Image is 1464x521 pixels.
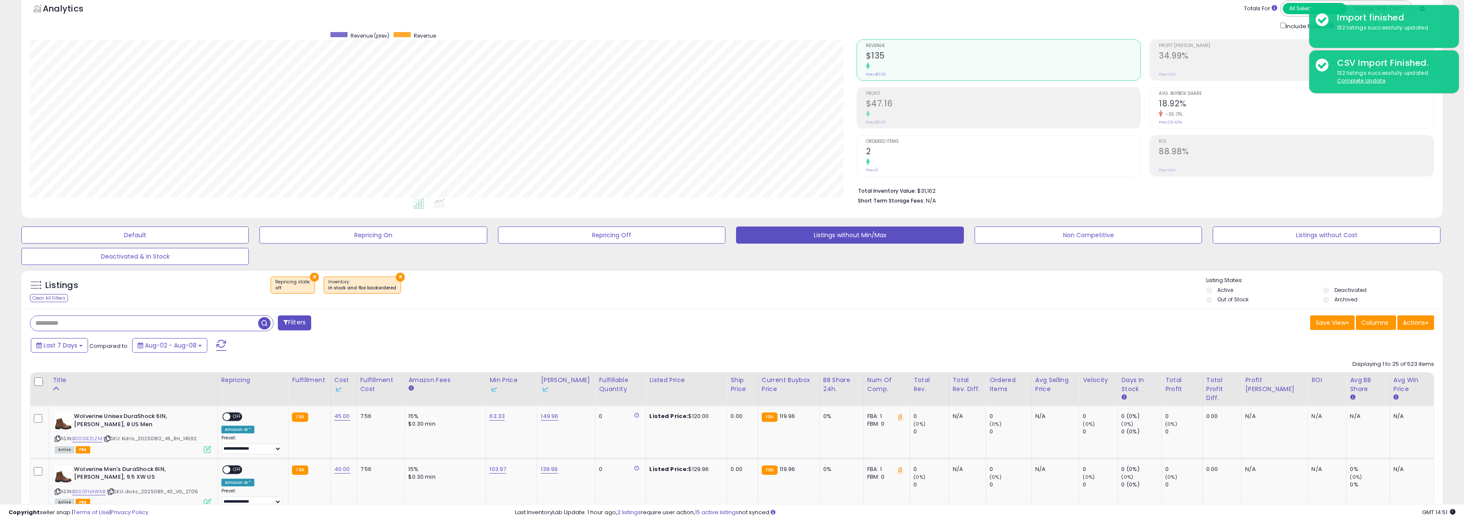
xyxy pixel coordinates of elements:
[1159,91,1434,96] span: Avg. Buybox Share
[926,197,936,205] span: N/A
[145,341,197,350] span: Aug-02 - Aug-08
[649,412,720,420] div: $120.00
[953,465,980,473] div: N/A
[762,412,778,422] small: FBA
[72,435,102,442] a: B000IEZLZM
[21,227,249,244] button: Default
[1244,5,1277,13] div: Totals For
[1035,465,1073,473] div: N/A
[649,376,723,385] div: Listed Price
[953,412,980,420] div: N/A
[31,338,88,353] button: Last 7 Days
[762,465,778,475] small: FBA
[866,139,1141,144] span: Ordered Items
[55,412,72,430] img: 41Yy2AC6mbL._SL40_.jpg
[1121,421,1133,427] small: (0%)
[334,465,350,474] a: 40.00
[762,376,816,394] div: Current Buybox Price
[21,248,249,265] button: Deactivated & In Stock
[111,508,148,516] a: Privacy Policy
[1121,481,1161,489] div: 0 (0%)
[1206,465,1235,473] div: 0.00
[1121,394,1126,401] small: Days In Stock.
[866,99,1141,110] h2: $47.16
[76,446,90,453] span: FBA
[1361,318,1388,327] span: Columns
[334,385,353,394] div: Some or all of the values in this column are provided from Inventory Lab.
[1274,21,1344,31] div: Include Returns
[990,428,1031,436] div: 0
[1035,412,1073,420] div: N/A
[9,508,40,516] strong: Copyright
[990,412,1031,420] div: 0
[1217,286,1233,294] label: Active
[55,446,74,453] span: All listings currently available for purchase on Amazon
[1350,394,1355,401] small: Avg BB Share.
[541,412,558,421] a: 149.96
[866,147,1141,158] h2: 2
[1165,474,1177,480] small: (0%)
[1083,412,1117,420] div: 0
[1163,111,1183,118] small: -35.71%
[1331,57,1452,69] div: CSV Import Finished.
[408,420,479,428] div: $0.30 min
[396,273,405,282] button: ×
[1121,412,1161,420] div: 0 (0%)
[360,376,401,394] div: Fulfillment Cost
[275,285,310,291] div: off
[230,466,244,473] span: OFF
[360,465,398,473] div: 7.56
[1311,465,1340,473] div: N/A
[541,385,549,394] img: InventoryLab Logo
[1397,315,1434,330] button: Actions
[1206,376,1238,403] div: Total Profit Diff.
[823,412,857,420] div: 0%
[55,465,211,505] div: ASIN:
[867,473,903,481] div: FBM: 0
[780,412,795,420] span: 119.96
[30,294,68,302] div: Clear All Filters
[1165,376,1199,394] div: Total Profit
[913,376,945,394] div: Total Rev.
[1352,360,1434,368] div: Displaying 1 to 25 of 523 items
[1159,168,1175,173] small: Prev: N/A
[9,509,148,517] div: seller snap | |
[1206,277,1443,285] p: Listing States:
[1393,394,1399,401] small: Avg Win Price.
[1245,412,1301,420] div: N/A
[1393,412,1427,420] div: N/A
[1334,286,1367,294] label: Deactivated
[731,465,751,473] div: 0.00
[913,428,949,436] div: 0
[867,465,903,473] div: FBA: 1
[1393,465,1427,473] div: N/A
[1159,44,1434,48] span: Profit [PERSON_NAME]
[489,465,506,474] a: 103.97
[89,342,129,350] span: Compared to:
[617,508,641,516] a: 2 listings
[221,426,255,433] div: Amazon AI *
[489,385,498,394] img: InventoryLab Logo
[913,481,949,489] div: 0
[489,412,505,421] a: 63.33
[1350,481,1389,489] div: 0%
[132,338,207,353] button: Aug-02 - Aug-08
[858,197,925,204] b: Short Term Storage Fees:
[53,376,214,385] div: Title
[1346,3,1410,14] button: Listings With Cost
[1083,376,1114,385] div: Velocity
[866,72,886,77] small: Prev: $0.00
[1159,99,1434,110] h2: 18.92%
[1245,376,1304,394] div: Profit [PERSON_NAME]
[1311,412,1340,420] div: N/A
[866,168,878,173] small: Prev: 0
[1121,428,1161,436] div: 0 (0%)
[649,465,688,473] b: Listed Price:
[328,279,396,291] span: Inventory :
[1350,474,1362,480] small: (0%)
[230,413,244,421] span: OFF
[292,412,308,422] small: FBA
[1350,412,1383,420] div: N/A
[107,488,198,495] span: | SKU: dicks_20250811_40_VG_2706
[221,479,255,486] div: Amazon AI *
